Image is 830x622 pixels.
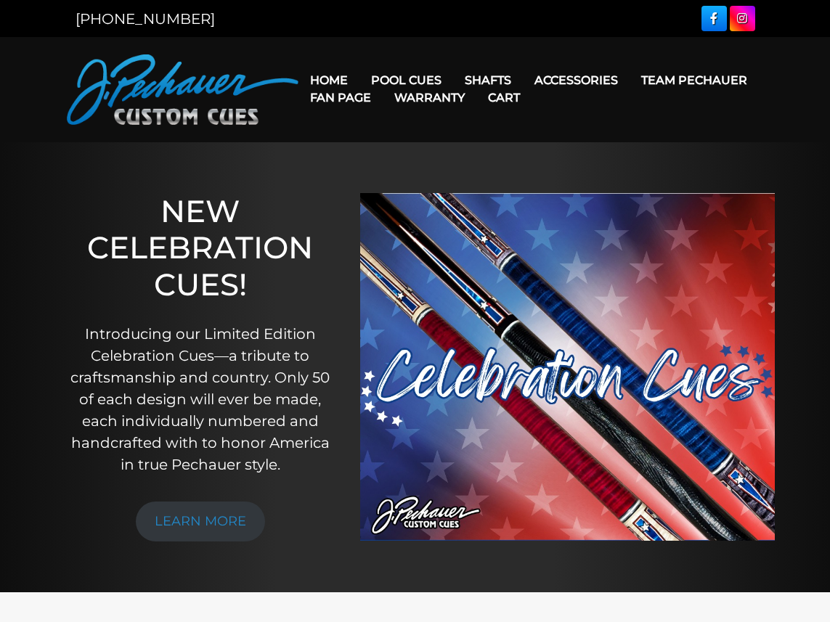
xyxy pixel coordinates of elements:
[70,323,331,475] p: Introducing our Limited Edition Celebration Cues—a tribute to craftsmanship and country. Only 50 ...
[630,62,759,99] a: Team Pechauer
[476,79,532,116] a: Cart
[70,193,331,303] h1: NEW CELEBRATION CUES!
[523,62,630,99] a: Accessories
[453,62,523,99] a: Shafts
[136,502,265,541] a: LEARN MORE
[76,10,215,28] a: [PHONE_NUMBER]
[383,79,476,116] a: Warranty
[359,62,453,99] a: Pool Cues
[67,54,299,125] img: Pechauer Custom Cues
[298,79,383,116] a: Fan Page
[298,62,359,99] a: Home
